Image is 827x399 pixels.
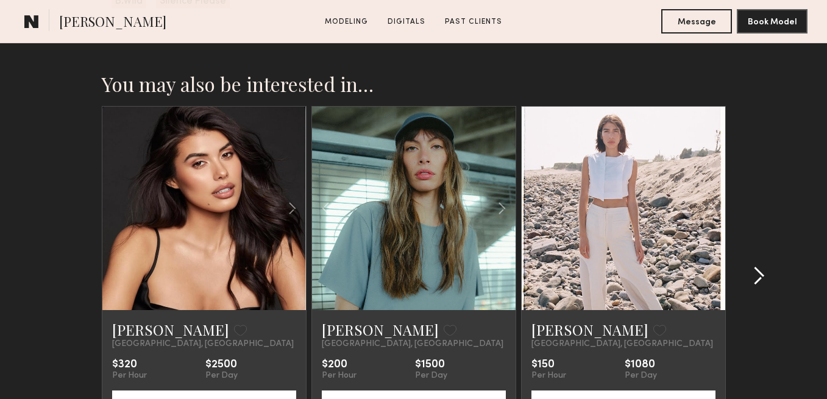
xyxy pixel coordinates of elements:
[531,371,566,381] div: Per Hour
[531,339,713,349] span: [GEOGRAPHIC_DATA], [GEOGRAPHIC_DATA]
[625,359,657,371] div: $1080
[531,359,566,371] div: $150
[322,320,439,339] a: [PERSON_NAME]
[205,359,238,371] div: $2500
[625,371,657,381] div: Per Day
[383,16,430,27] a: Digitals
[205,371,238,381] div: Per Day
[322,359,357,371] div: $200
[320,16,373,27] a: Modeling
[440,16,507,27] a: Past Clients
[661,9,732,34] button: Message
[737,9,807,34] button: Book Model
[322,371,357,381] div: Per Hour
[737,16,807,26] a: Book Model
[112,371,147,381] div: Per Hour
[415,359,447,371] div: $1500
[112,339,294,349] span: [GEOGRAPHIC_DATA], [GEOGRAPHIC_DATA]
[59,12,166,34] span: [PERSON_NAME]
[112,359,147,371] div: $320
[102,72,726,96] h2: You may also be interested in…
[415,371,447,381] div: Per Day
[112,320,229,339] a: [PERSON_NAME]
[531,320,648,339] a: [PERSON_NAME]
[322,339,503,349] span: [GEOGRAPHIC_DATA], [GEOGRAPHIC_DATA]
